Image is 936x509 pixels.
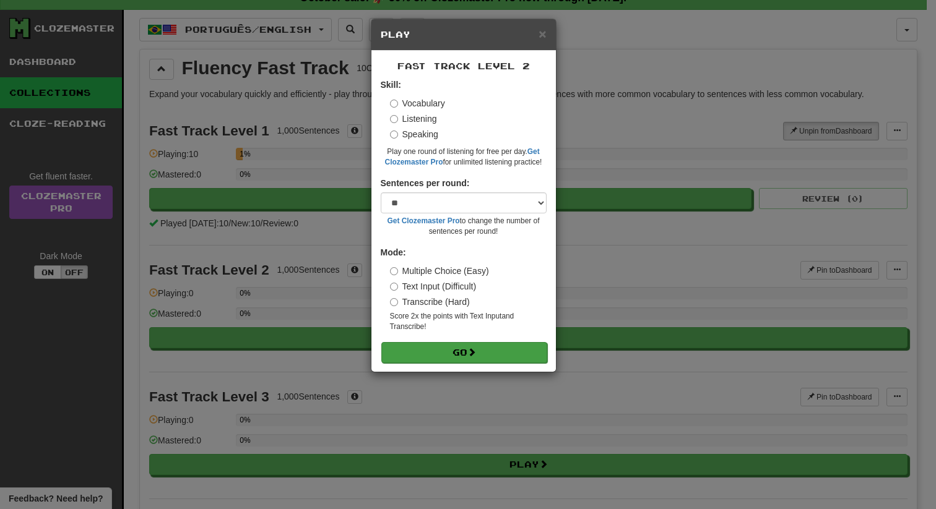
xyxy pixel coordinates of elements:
input: Vocabulary [390,100,398,108]
small: Play one round of listening for free per day. for unlimited listening practice! [381,147,547,168]
label: Vocabulary [390,97,445,109]
strong: Skill: [381,80,401,90]
input: Speaking [390,130,398,139]
label: Sentences per round: [381,177,470,189]
small: to change the number of sentences per round! [381,216,547,237]
input: Listening [390,115,398,123]
label: Text Input (Difficult) [390,280,477,293]
button: Close [539,27,546,40]
strong: Mode: [381,247,406,257]
label: Transcribe (Hard) [390,296,470,308]
label: Speaking [390,128,438,140]
input: Multiple Choice (Easy) [390,267,398,275]
span: Fast Track Level 2 [397,61,530,71]
input: Transcribe (Hard) [390,298,398,306]
label: Multiple Choice (Easy) [390,265,489,277]
input: Text Input (Difficult) [390,283,398,291]
h5: Play [381,28,547,41]
label: Listening [390,113,437,125]
a: Get Clozemaster Pro [388,216,460,225]
button: Go [381,342,547,363]
span: × [539,27,546,41]
small: Score 2x the points with Text Input and Transcribe ! [390,311,547,332]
